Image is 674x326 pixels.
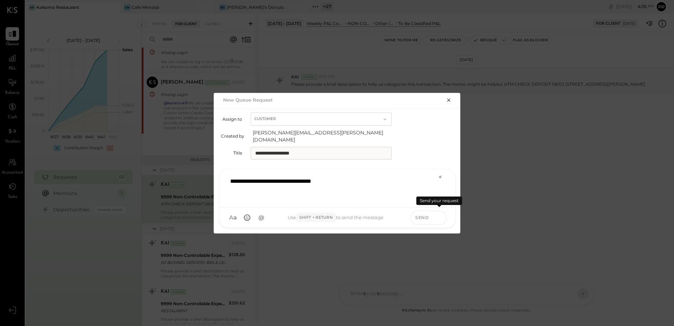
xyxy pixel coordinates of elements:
[416,197,462,205] div: Send your request
[253,129,394,143] span: [PERSON_NAME][EMAIL_ADDRESS][PERSON_NAME][DOMAIN_NAME]
[223,97,273,103] h2: New Queue Request
[258,214,264,221] span: @
[221,133,244,139] label: Created by
[255,211,268,224] button: @
[233,214,237,221] span: a
[227,211,239,224] button: Aa
[221,116,242,122] label: Assign to
[221,150,242,156] label: Title
[268,213,404,222] div: Use to send the message
[296,213,336,222] span: Shift + Return
[415,215,429,221] span: Send
[251,113,392,126] button: Customer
